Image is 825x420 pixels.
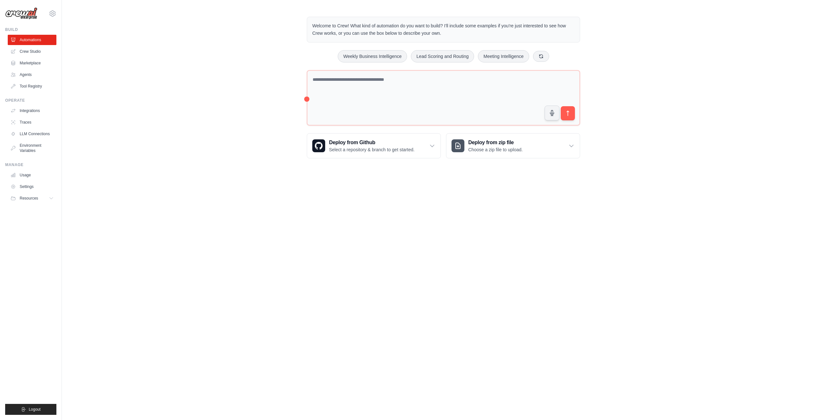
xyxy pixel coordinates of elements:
[8,46,56,57] a: Crew Studio
[329,146,414,153] p: Select a repository & branch to get started.
[20,196,38,201] span: Resources
[8,193,56,203] button: Resources
[29,407,41,412] span: Logout
[5,27,56,32] div: Build
[8,140,56,156] a: Environment Variables
[468,139,523,146] h3: Deploy from zip file
[5,162,56,167] div: Manage
[478,50,529,62] button: Meeting Intelligence
[468,146,523,153] p: Choose a zip file to upload.
[329,139,414,146] h3: Deploy from Github
[793,389,825,420] iframe: Chat Widget
[8,129,56,139] a: LLM Connections
[8,81,56,91] a: Tool Registry
[8,35,56,45] a: Automations
[5,7,37,20] img: Logo
[8,182,56,192] a: Settings
[338,50,407,62] button: Weekly Business Intelligence
[8,106,56,116] a: Integrations
[5,98,56,103] div: Operate
[411,50,474,62] button: Lead Scoring and Routing
[5,404,56,415] button: Logout
[312,22,575,37] p: Welcome to Crew! What kind of automation do you want to build? I'll include some examples if you'...
[8,117,56,127] a: Traces
[8,170,56,180] a: Usage
[8,58,56,68] a: Marketplace
[8,70,56,80] a: Agents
